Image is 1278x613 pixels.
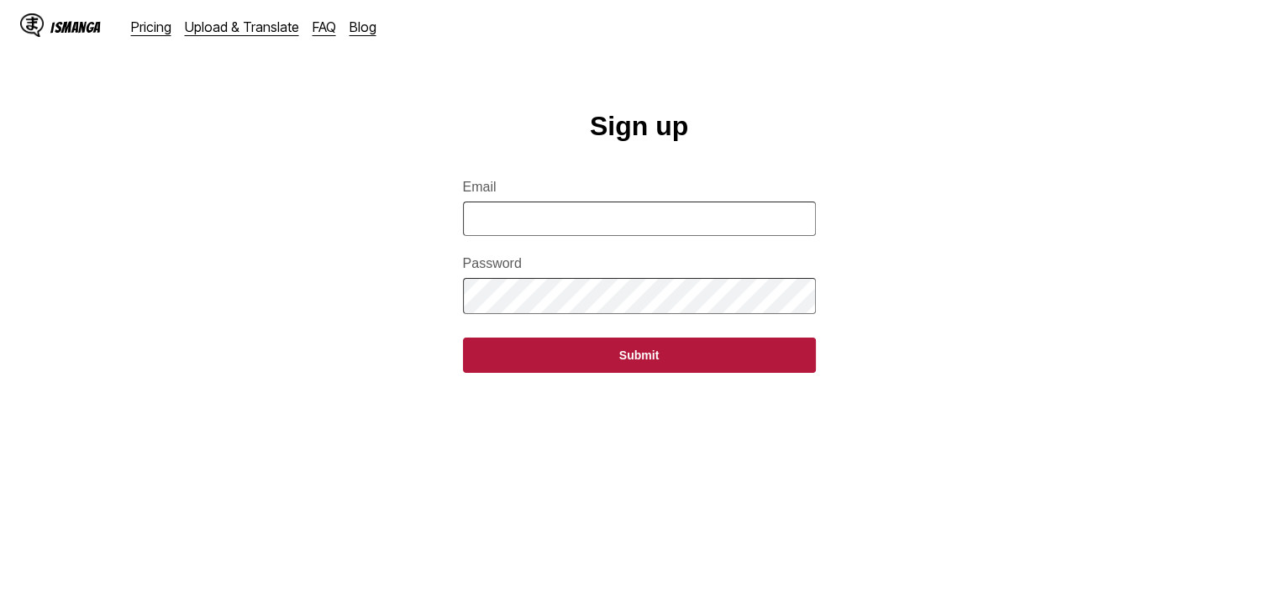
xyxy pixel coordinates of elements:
[463,180,816,195] label: Email
[463,256,816,271] label: Password
[590,111,688,142] h1: Sign up
[20,13,131,40] a: IsManga LogoIsManga
[131,18,171,35] a: Pricing
[50,19,101,35] div: IsManga
[185,18,299,35] a: Upload & Translate
[463,338,816,373] button: Submit
[20,13,44,37] img: IsManga Logo
[350,18,376,35] a: Blog
[313,18,336,35] a: FAQ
